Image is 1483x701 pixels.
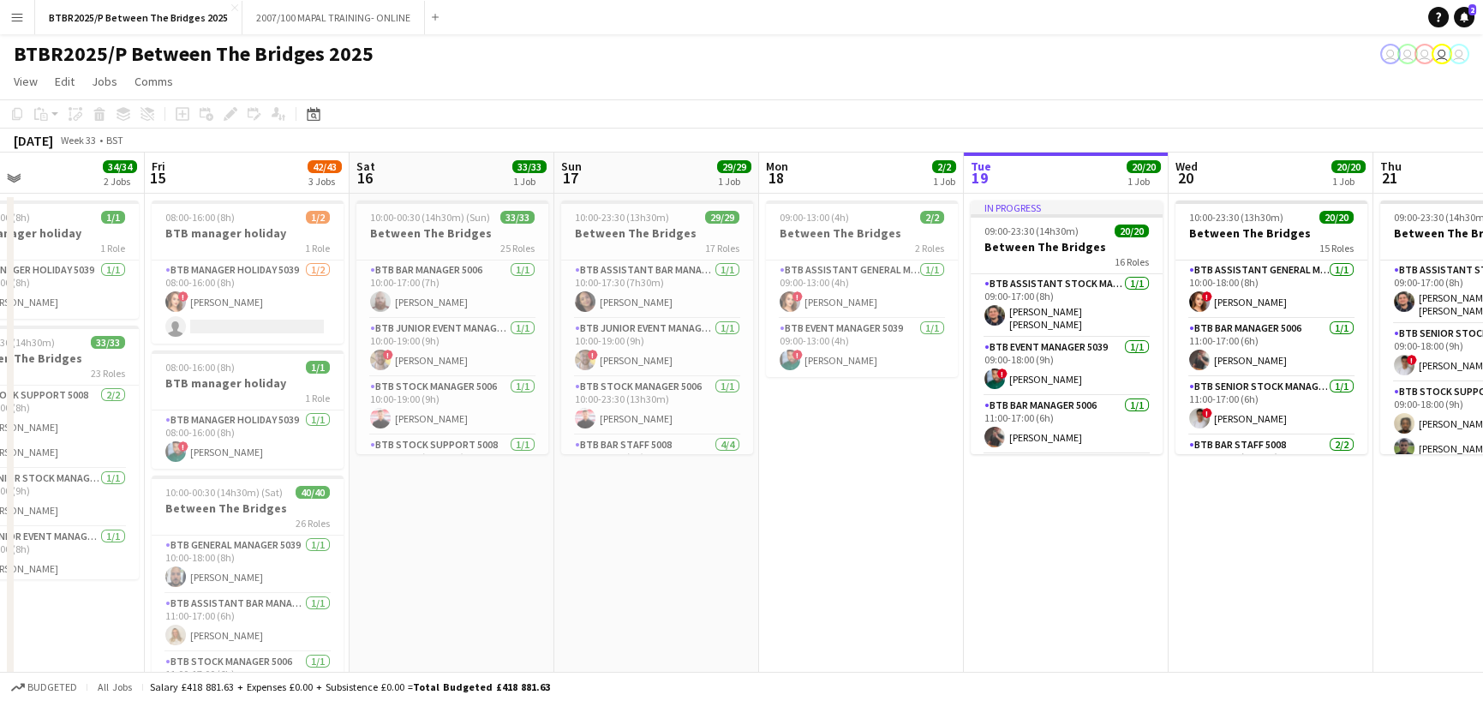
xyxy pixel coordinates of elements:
span: 16 [354,168,375,188]
span: Jobs [92,74,117,89]
h3: Between The Bridges [766,225,958,241]
a: Jobs [85,70,124,93]
app-user-avatar: Elizabeth Ramirez Baca [1380,44,1401,64]
app-job-card: 10:00-00:30 (14h30m) (Sun)33/33Between The Bridges25 RolesBTB Bar Manager 50061/110:00-17:00 (7h)... [356,201,548,454]
app-card-role: BTB Assistant General Manager 50061/109:00-13:00 (4h)![PERSON_NAME] [766,261,958,319]
span: 20/20 [1319,211,1354,224]
app-card-role: BTB Bar Manager 50061/111:00-17:00 (6h)[PERSON_NAME] [971,396,1163,454]
button: 2007/100 MAPAL TRAINING- ONLINE [242,1,425,34]
a: View [7,70,45,93]
button: BTBR2025/P Between The Bridges 2025 [35,1,242,34]
app-card-role: BTB Bar Manager 50061/111:00-17:00 (6h)[PERSON_NAME] [1175,319,1367,377]
h3: Between The Bridges [971,239,1163,255]
app-card-role: BTB Junior Event Manager 50391/110:00-19:00 (9h)![PERSON_NAME] [561,319,753,377]
div: 1 Job [718,175,750,188]
app-job-card: 08:00-16:00 (8h)1/2BTB manager holiday1 RoleBTB Manager Holiday 50391/208:00-16:00 (8h)![PERSON_N... [152,201,344,344]
app-card-role: BTB Stock support 50081/110:00-23:30 (13h30m) [356,435,548,494]
span: Mon [766,159,788,174]
app-user-avatar: Elizabeth Ramirez Baca [1397,44,1418,64]
div: BST [106,134,123,147]
span: ! [588,350,598,360]
app-card-role: BTB Bar Staff 50082/211:00-17:30 (6h30m) [1175,435,1367,518]
div: 1 Job [1127,175,1160,188]
span: 1/1 [101,211,125,224]
div: 1 Job [1332,175,1365,188]
span: All jobs [94,680,135,693]
span: 20/20 [1127,160,1161,173]
span: 10:00-23:30 (13h30m) [575,211,669,224]
span: 08:00-16:00 (8h) [165,211,235,224]
span: 25 Roles [500,242,535,255]
span: 09:00-13:00 (4h) [780,211,849,224]
app-card-role: BTB Senior Stock Manager 50061/111:00-17:00 (6h)![PERSON_NAME] [1175,377,1367,435]
span: ! [1202,291,1212,302]
span: 17 Roles [705,242,739,255]
app-card-role: BTB Event Manager 50391/109:00-18:00 (9h)![PERSON_NAME] [971,338,1163,396]
span: 10:00-00:30 (14h30m) (Sat) [165,486,283,499]
app-card-role: BTB Event Manager 50391/109:00-13:00 (4h)![PERSON_NAME] [766,319,958,377]
span: 21 [1378,168,1402,188]
app-user-avatar: Amy Cane [1432,44,1452,64]
span: ! [1202,408,1212,418]
span: ! [1407,355,1417,365]
app-card-role: BTB General Manager 50391/110:00-18:00 (8h)[PERSON_NAME] [152,536,344,594]
span: ! [178,291,188,302]
a: 2 [1454,7,1474,27]
span: 20/20 [1115,225,1149,237]
app-card-role: BTB Assistant Bar Manager 50061/111:00-17:00 (6h)[PERSON_NAME] [152,594,344,652]
span: ! [792,350,803,360]
a: Comms [128,70,180,93]
span: Tue [971,159,991,174]
span: ! [997,368,1008,379]
span: View [14,74,38,89]
span: 33/33 [500,211,535,224]
span: Budgeted [27,681,77,693]
app-card-role: BTB Manager Holiday 50391/108:00-16:00 (8h)![PERSON_NAME] [152,410,344,469]
h3: Between The Bridges [152,500,344,516]
span: Wed [1175,159,1198,174]
h3: Between The Bridges [561,225,753,241]
span: 1 Role [305,392,330,404]
app-job-card: 10:00-23:30 (13h30m)29/29Between The Bridges17 RolesBTB Assistant Bar Manager 50061/110:00-17:30 ... [561,201,753,454]
span: 29/29 [717,160,751,173]
span: 1 Role [100,242,125,255]
span: 10:00-00:30 (14h30m) (Sun) [370,211,490,224]
span: Edit [55,74,75,89]
span: 17 [559,168,582,188]
span: 33/33 [91,336,125,349]
app-card-role: BTB Junior Event Manager 50391/110:00-19:00 (9h)![PERSON_NAME] [356,319,548,377]
span: 1/2 [306,211,330,224]
h3: Between The Bridges [356,225,548,241]
app-job-card: 09:00-13:00 (4h)2/2Between The Bridges2 RolesBTB Assistant General Manager 50061/109:00-13:00 (4h... [766,201,958,377]
div: In progress [971,201,1163,214]
span: Thu [1380,159,1402,174]
app-card-role: BTB Assistant General Manager 50061/110:00-18:00 (8h)![PERSON_NAME] [1175,261,1367,319]
div: [DATE] [14,132,53,149]
span: Week 33 [57,134,99,147]
span: 2/2 [932,160,956,173]
h3: BTB manager holiday [152,225,344,241]
span: ! [178,441,188,452]
span: 2 [1468,4,1476,15]
span: ! [383,350,393,360]
span: 08:00-16:00 (8h) [165,361,235,374]
span: 26 Roles [296,517,330,530]
app-card-role: BTB Assistant Bar Manager 50061/110:00-17:30 (7h30m)[PERSON_NAME] [561,261,753,319]
span: Sun [561,159,582,174]
app-job-card: 10:00-23:30 (13h30m)20/20Between The Bridges15 RolesBTB Assistant General Manager 50061/110:00-18... [1175,201,1367,454]
span: 2 Roles [915,242,944,255]
button: Budgeted [9,678,80,697]
h3: Between The Bridges [1175,225,1367,241]
span: 1 Role [305,242,330,255]
app-user-avatar: Amy Cane [1449,44,1469,64]
h3: BTB manager holiday [152,375,344,391]
span: 40/40 [296,486,330,499]
span: Comms [135,74,173,89]
div: 3 Jobs [308,175,341,188]
span: 23 Roles [91,367,125,380]
app-job-card: In progress09:00-23:30 (14h30m)20/20Between The Bridges16 RolesBTB Assistant Stock Manager 50061/... [971,201,1163,454]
